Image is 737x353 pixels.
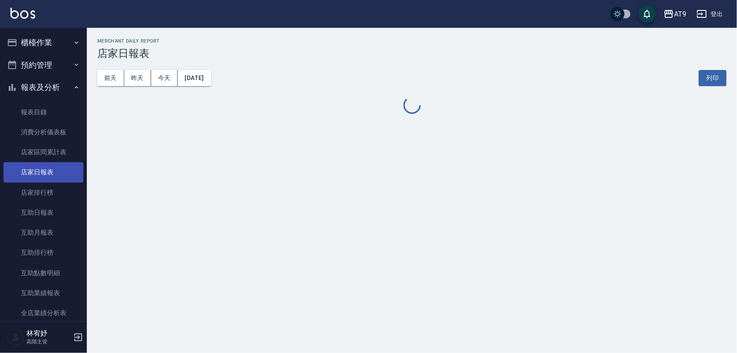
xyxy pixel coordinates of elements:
button: 昨天 [124,70,151,86]
a: 互助業績報表 [3,283,83,303]
h3: 店家日報表 [97,47,727,60]
button: AT9 [660,5,690,23]
button: 登出 [693,6,727,22]
h2: Merchant Daily Report [97,38,727,44]
a: 互助月報表 [3,223,83,243]
button: 預約管理 [3,54,83,77]
h5: 林宥妤 [26,329,71,338]
a: 全店業績分析表 [3,303,83,323]
a: 報表目錄 [3,102,83,122]
div: AT9 [674,9,686,20]
a: 互助日報表 [3,203,83,223]
img: Person [7,329,24,346]
a: 互助點數明細 [3,263,83,283]
button: 今天 [151,70,178,86]
a: 店家日報表 [3,162,83,182]
button: 列印 [699,70,727,86]
button: 報表及分析 [3,76,83,99]
img: Logo [10,8,35,19]
p: 高階主管 [26,338,71,346]
a: 消費分析儀表板 [3,122,83,142]
button: save [638,5,656,23]
button: [DATE] [178,70,211,86]
a: 店家區間累計表 [3,142,83,162]
a: 店家排行榜 [3,183,83,203]
button: 前天 [97,70,124,86]
button: 櫃檯作業 [3,31,83,54]
a: 互助排行榜 [3,243,83,263]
